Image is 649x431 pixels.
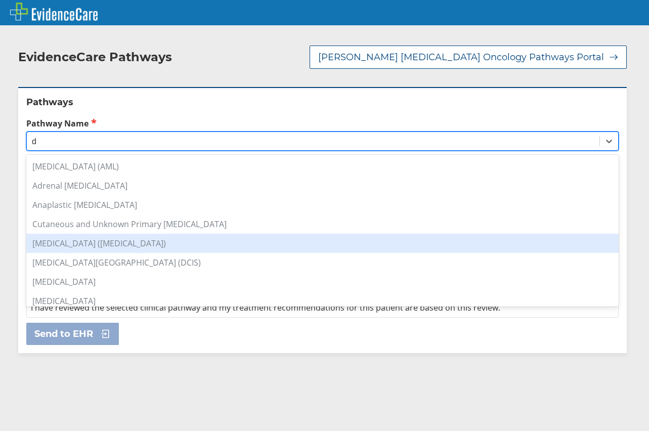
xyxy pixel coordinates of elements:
button: [PERSON_NAME] [MEDICAL_DATA] Oncology Pathways Portal [310,46,627,69]
h2: EvidenceCare Pathways [18,50,172,65]
div: [MEDICAL_DATA] [26,291,619,311]
div: [MEDICAL_DATA] (AML) [26,157,619,176]
div: [MEDICAL_DATA][GEOGRAPHIC_DATA] (DCIS) [26,253,619,272]
img: EvidenceCare [10,3,98,21]
div: [MEDICAL_DATA] [26,272,619,291]
div: Anaplastic [MEDICAL_DATA] [26,195,619,214]
label: Pathway Name [26,117,619,129]
button: Send to EHR [26,323,119,345]
span: Send to EHR [34,328,93,340]
div: [MEDICAL_DATA] ([MEDICAL_DATA]) [26,234,619,253]
h2: Pathways [26,96,619,108]
span: I have reviewed the selected clinical pathway and my treatment recommendations for this patient a... [31,302,500,313]
div: Cutaneous and Unknown Primary [MEDICAL_DATA] [26,214,619,234]
div: Adrenal [MEDICAL_DATA] [26,176,619,195]
span: [PERSON_NAME] [MEDICAL_DATA] Oncology Pathways Portal [318,51,604,63]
